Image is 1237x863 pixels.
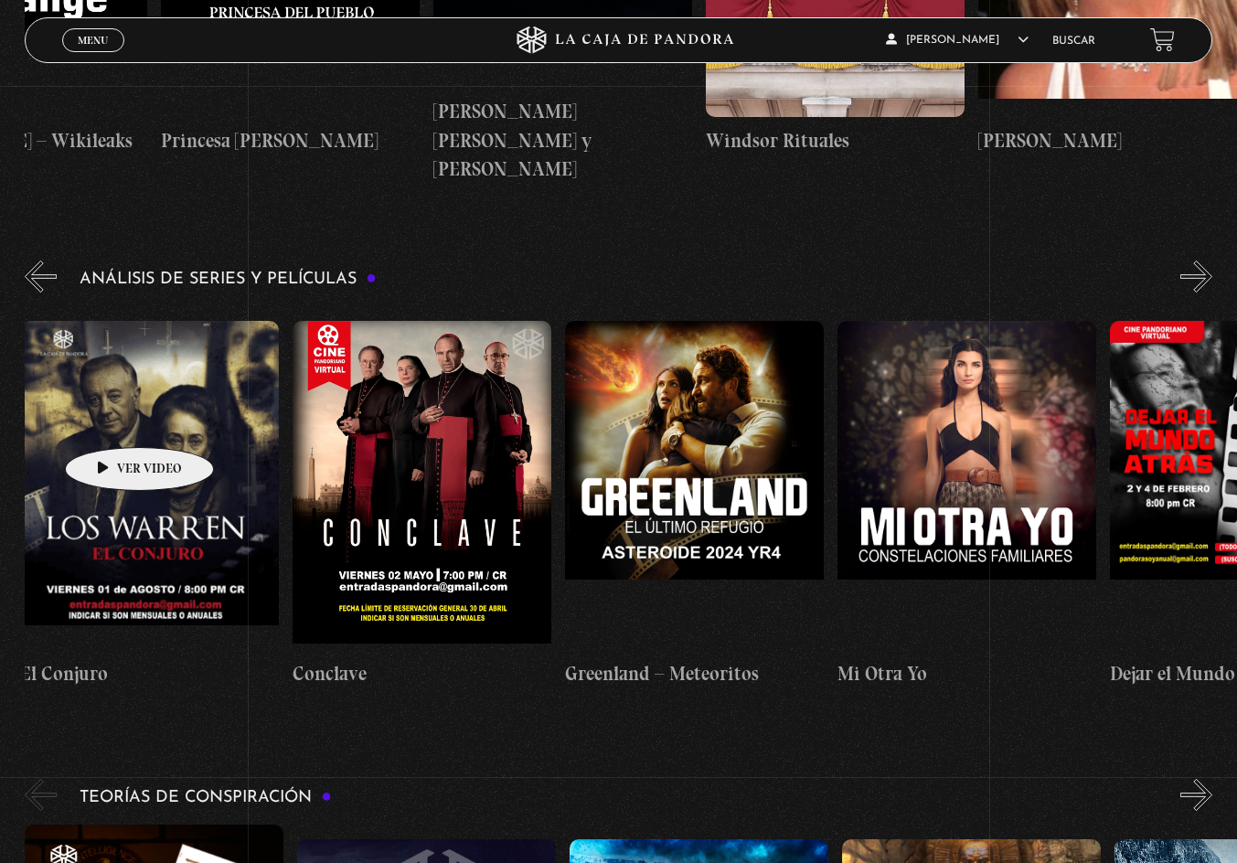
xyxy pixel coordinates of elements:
[565,659,824,688] h4: Greenland – Meteoritos
[433,97,692,184] h4: [PERSON_NAME] [PERSON_NAME] y [PERSON_NAME]
[161,126,420,155] h4: Princesa [PERSON_NAME]
[1150,27,1175,52] a: View your shopping cart
[80,789,332,806] h3: Teorías de Conspiración
[20,659,279,688] h4: El Conjuro
[886,35,1029,46] span: [PERSON_NAME]
[706,126,965,155] h4: Windsor Rituales
[78,35,108,46] span: Menu
[1180,261,1212,293] button: Next
[80,271,377,288] h3: Análisis de series y películas
[1180,779,1212,811] button: Next
[25,261,57,293] button: Previous
[837,306,1096,702] a: Mi Otra Yo
[293,659,551,688] h4: Conclave
[71,50,114,63] span: Cerrar
[25,779,57,811] button: Previous
[20,306,279,702] a: El Conjuro
[293,306,551,702] a: Conclave
[837,659,1096,688] h4: Mi Otra Yo
[565,306,824,702] a: Greenland – Meteoritos
[1052,36,1095,47] a: Buscar
[978,126,1237,155] h4: [PERSON_NAME]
